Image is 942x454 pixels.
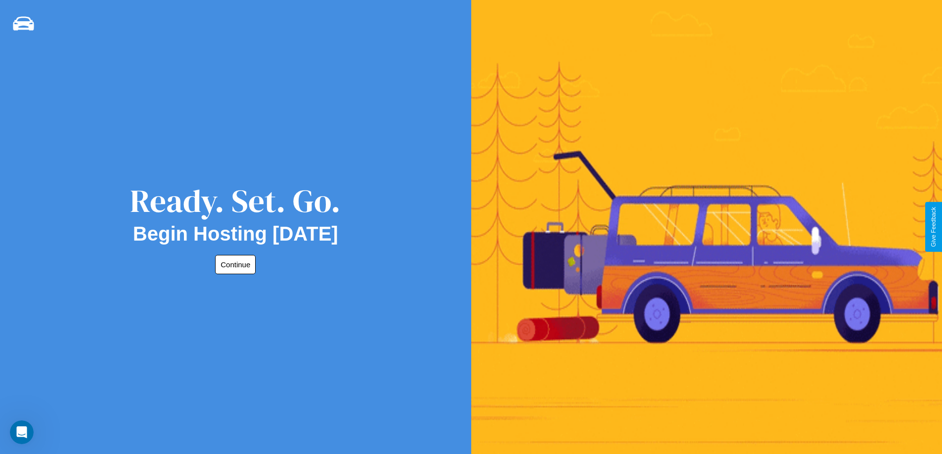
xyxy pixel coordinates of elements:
button: Continue [215,255,256,274]
div: Give Feedback [930,207,937,247]
iframe: Intercom live chat [10,420,34,444]
div: Ready. Set. Go. [130,179,341,223]
h2: Begin Hosting [DATE] [133,223,338,245]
